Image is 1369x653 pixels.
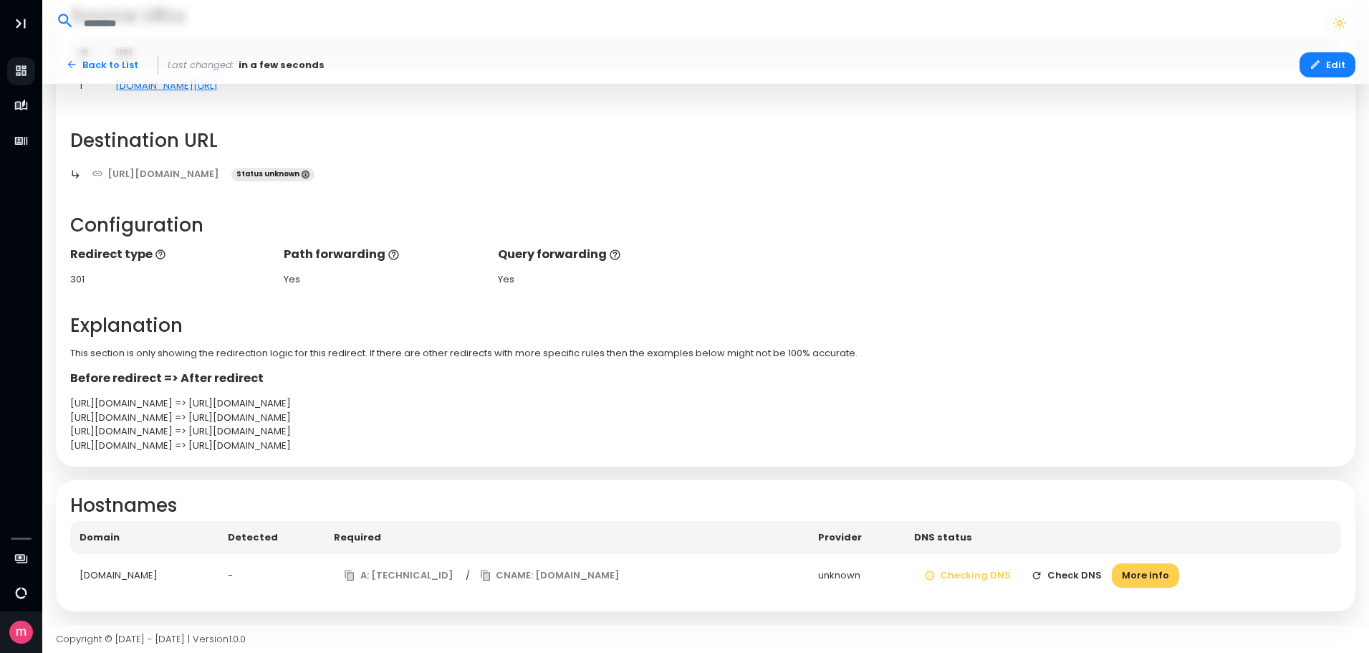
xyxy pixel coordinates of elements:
div: [DOMAIN_NAME] [80,568,210,583]
div: [URL][DOMAIN_NAME] => [URL][DOMAIN_NAME] [70,411,1342,425]
button: CNAME: [DOMAIN_NAME] [470,563,630,588]
p: Query forwarding [498,246,698,263]
div: [URL][DOMAIN_NAME] => [URL][DOMAIN_NAME] [70,424,1342,439]
div: 1 [80,79,97,93]
th: Provider [809,521,905,554]
span: in a few seconds [239,58,325,72]
button: A: [TECHNICAL_ID] [334,563,463,588]
span: Last changed: [168,58,234,72]
a: [URL][DOMAIN_NAME] [82,161,230,186]
span: Status unknown [231,168,314,182]
div: [URL][DOMAIN_NAME] => [URL][DOMAIN_NAME] [70,396,1342,411]
button: Edit [1300,52,1355,77]
th: Required [325,521,809,554]
th: DNS status [905,521,1341,554]
button: Toggle Aside [7,10,34,37]
button: More info [1112,563,1179,588]
p: Redirect type [70,246,270,263]
td: / [325,554,809,598]
span: Copyright © [DATE] - [DATE] | Version 1.0.0 [56,632,246,646]
th: Domain [70,521,219,554]
h2: Destination URL [70,130,1342,152]
div: Yes [498,272,698,287]
div: unknown [818,568,895,583]
button: Check DNS [1021,563,1112,588]
img: Avatar [9,621,33,644]
p: Path forwarding [284,246,484,263]
div: Yes [284,272,484,287]
p: Before redirect => After redirect [70,370,1342,387]
h2: Explanation [70,315,1342,337]
td: - [218,554,325,598]
a: [DOMAIN_NAME][URL] [115,79,218,92]
div: 301 [70,272,270,287]
div: [URL][DOMAIN_NAME] => [URL][DOMAIN_NAME] [70,439,1342,453]
th: Detected [218,521,325,554]
p: This section is only showing the redirection logic for this redirect. If there are other redirect... [70,346,1342,361]
h2: Configuration [70,214,1342,237]
button: Checking DNS [914,563,1022,588]
a: Back to List [56,52,148,77]
h2: Hostnames [70,495,1342,517]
